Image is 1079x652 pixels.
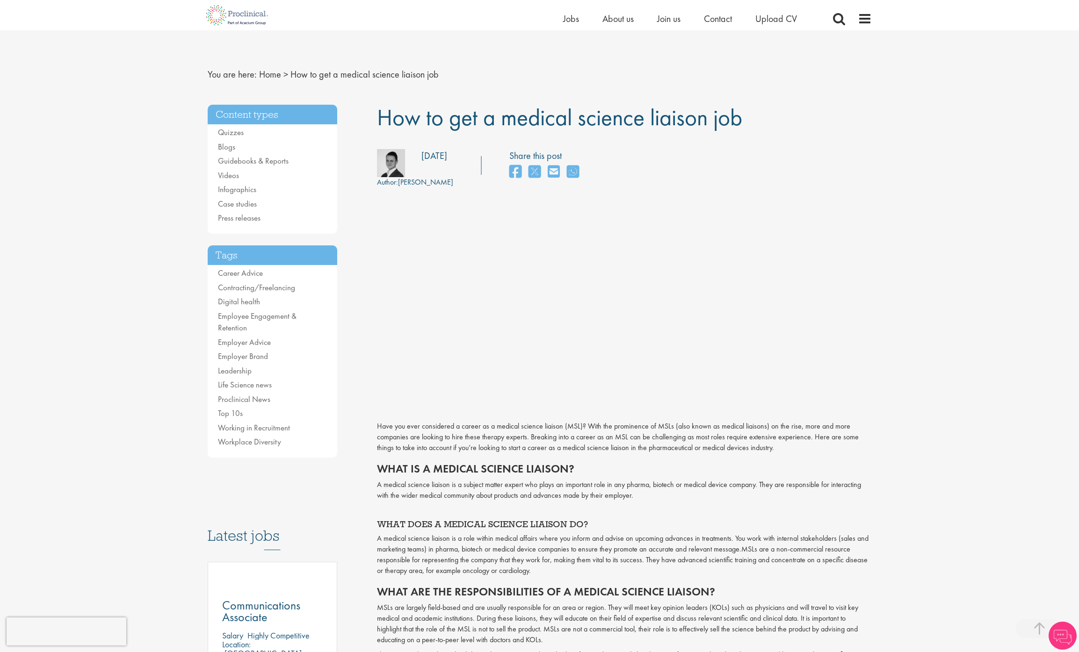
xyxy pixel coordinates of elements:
[218,213,261,223] a: Press releases
[218,199,257,209] a: Case studies
[218,394,270,404] a: Proclinical News
[377,533,869,554] span: A medical science liaison is a role within medical affairs where you inform and advise on upcomin...
[222,597,300,625] span: Communications Associate
[218,365,252,376] a: Leadership
[290,68,439,80] span: How to get a medical science liaison job
[377,212,751,418] iframe: How to become a medical science liaison
[218,437,281,447] a: Workplace Diversity
[208,105,338,125] h3: Content types
[529,162,541,182] a: share on twitter
[208,504,338,550] h3: Latest jobs
[509,162,521,182] a: share on facebook
[218,184,256,194] a: Infographics
[218,268,263,278] a: Career Advice
[218,282,295,293] a: Contracting/Freelancing
[704,13,732,25] a: Contact
[377,177,398,187] span: Author:
[377,149,405,177] img: bdc0b4ec-42d7-4011-3777-08d5c2039240
[218,296,260,307] a: Digital health
[7,617,126,645] iframe: reCAPTCHA
[421,149,447,163] div: [DATE]
[567,162,579,182] a: share on whats app
[377,102,742,132] span: How to get a medical science liaison job
[218,311,297,333] a: Employee Engagement & Retention
[377,586,872,598] h2: What are the responsibilities of a medical science liaison?
[377,544,868,575] span: MSLs are a non-commercial resource responsible for representing the company that they work for, m...
[563,13,579,25] a: Jobs
[247,630,310,641] p: Highly Competitive
[377,421,872,453] p: Have you ever considered a career as a medical science liaison (MSL)? With the prominence of MSLs...
[377,480,872,501] p: A medical science liaison is a subject matter expert who plays an important role in any pharma, b...
[222,600,323,623] a: Communications Associate
[377,463,872,475] h2: What is a medical science liaison?
[218,380,272,390] a: Life Science news
[377,177,453,188] div: [PERSON_NAME]
[657,13,681,25] a: Join us
[218,170,239,180] a: Videos
[259,68,281,80] a: breadcrumb link
[377,518,588,530] span: WHAT DOES A MEDICAL SCIENCE LIAISON DO?
[218,351,268,361] a: Employer Brand
[509,149,584,163] label: Share this post
[218,408,243,418] a: Top 10s
[377,602,872,645] p: MSLs are largely field-based and are usually responsible for an area or region. They will meet ke...
[208,245,338,265] h3: Tags
[602,13,634,25] a: About us
[208,68,257,80] span: You are here:
[218,142,235,152] a: Blogs
[755,13,797,25] a: Upload CV
[222,630,243,641] span: Salary
[218,127,244,137] a: Quizzes
[218,337,271,347] a: Employer Advice
[218,423,290,433] a: Working in Recruitment
[283,68,288,80] span: >
[1049,622,1077,650] img: Chatbot
[222,639,251,650] span: Location:
[548,162,560,182] a: share on email
[218,156,289,166] a: Guidebooks & Reports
